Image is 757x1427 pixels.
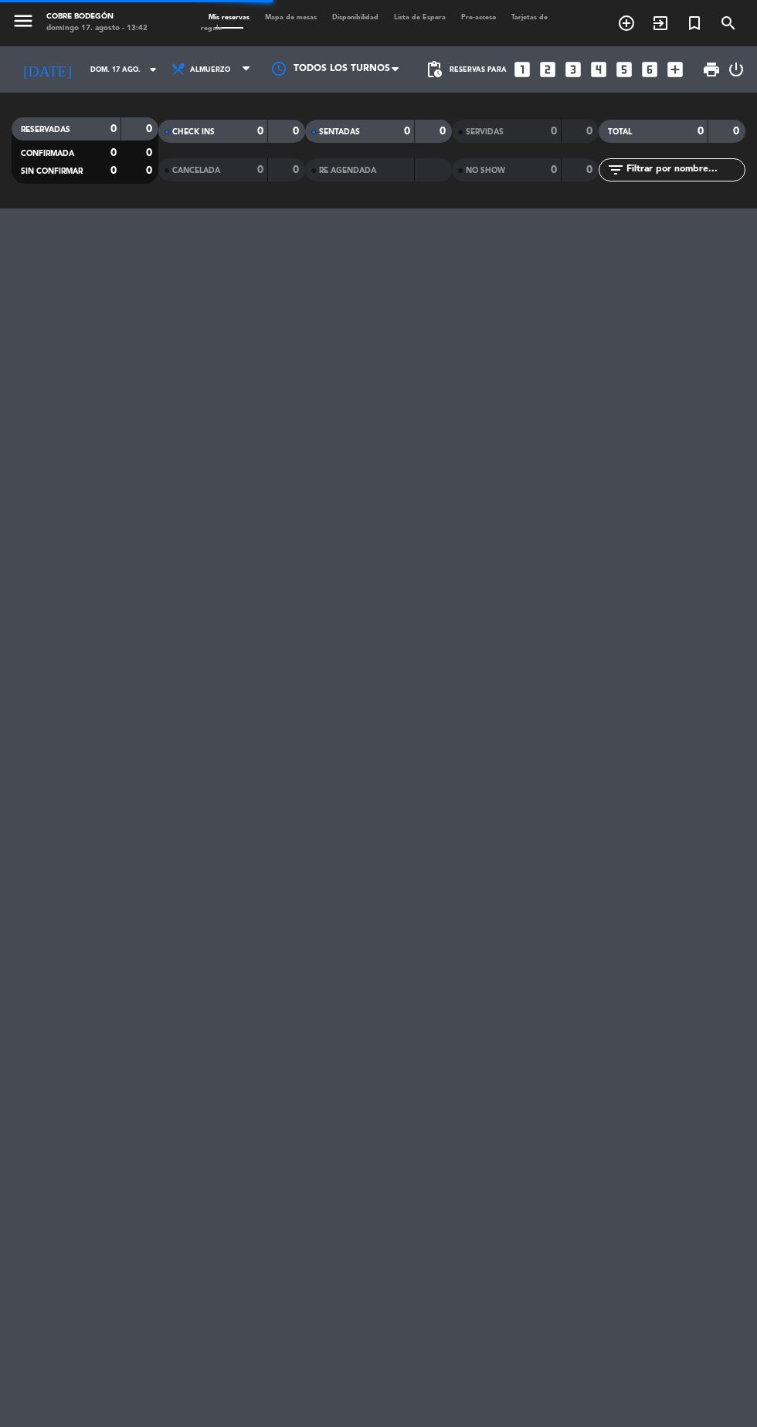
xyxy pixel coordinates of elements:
[46,12,148,23] div: Cobre Bodegón
[614,59,634,80] i: looks_5
[146,147,155,158] strong: 0
[386,14,453,21] span: Lista de Espera
[453,14,504,21] span: Pre-acceso
[110,124,117,134] strong: 0
[12,54,83,85] i: [DATE]
[727,46,745,93] div: LOG OUT
[440,126,449,137] strong: 0
[172,128,215,136] span: CHECK INS
[733,126,742,137] strong: 0
[21,150,74,158] span: CONFIRMADA
[685,14,704,32] i: turned_in_not
[586,164,596,175] strong: 0
[651,14,670,32] i: exit_to_app
[257,126,263,137] strong: 0
[466,128,504,136] span: SERVIDAS
[702,60,721,79] span: print
[319,167,376,175] span: RE AGENDADA
[538,59,558,80] i: looks_two
[12,9,35,32] i: menu
[640,59,660,80] i: looks_6
[319,128,360,136] span: SENTADAS
[586,126,596,137] strong: 0
[110,147,117,158] strong: 0
[201,14,257,21] span: Mis reservas
[425,60,443,79] span: pending_actions
[466,167,505,175] span: NO SHOW
[589,59,609,80] i: looks_4
[551,164,557,175] strong: 0
[21,168,83,175] span: SIN CONFIRMAR
[12,9,35,36] button: menu
[563,59,583,80] i: looks_3
[144,60,162,79] i: arrow_drop_down
[719,14,738,32] i: search
[293,164,302,175] strong: 0
[512,59,532,80] i: looks_one
[698,126,704,137] strong: 0
[665,59,685,80] i: add_box
[404,126,410,137] strong: 0
[608,128,632,136] span: TOTAL
[551,126,557,137] strong: 0
[46,23,148,35] div: domingo 17. agosto - 13:42
[190,66,230,74] span: Almuerzo
[110,165,117,176] strong: 0
[617,14,636,32] i: add_circle_outline
[324,14,386,21] span: Disponibilidad
[257,164,263,175] strong: 0
[450,66,507,74] span: Reservas para
[727,60,745,79] i: power_settings_new
[146,165,155,176] strong: 0
[172,167,220,175] span: CANCELADA
[293,126,302,137] strong: 0
[21,126,70,134] span: RESERVADAS
[257,14,324,21] span: Mapa de mesas
[606,161,625,179] i: filter_list
[625,161,745,178] input: Filtrar por nombre...
[146,124,155,134] strong: 0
